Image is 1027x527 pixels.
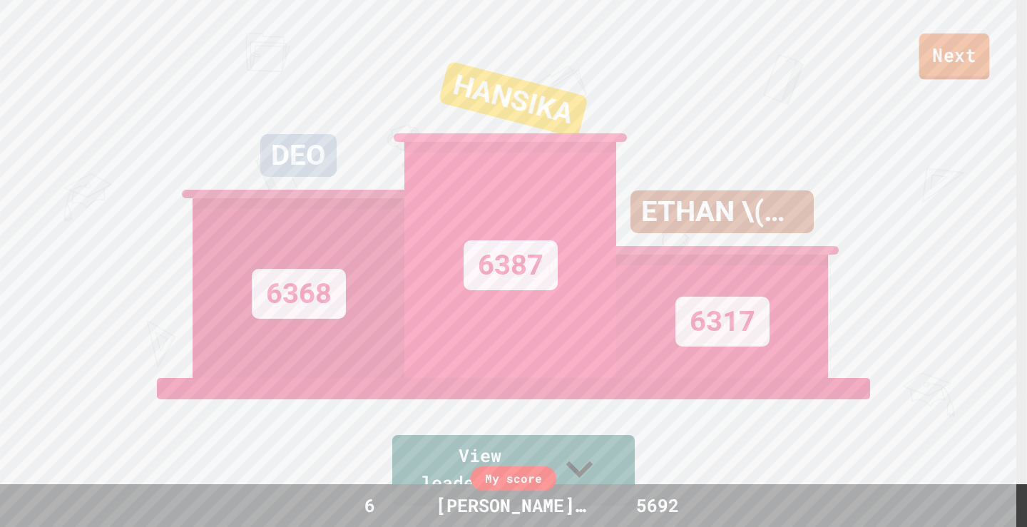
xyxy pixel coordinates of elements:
[471,466,556,491] div: My score
[675,297,770,347] div: 6317
[919,34,990,80] a: Next
[606,492,710,519] div: 5692
[464,240,558,290] div: 6387
[392,435,635,506] a: View leaderboard
[421,492,605,519] div: [PERSON_NAME] G
[260,134,337,177] div: DEO
[317,492,421,519] div: 6
[438,61,588,138] div: HANSIKA
[252,269,346,319] div: 6368
[630,190,814,233] div: ETHAN \(O.O)/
